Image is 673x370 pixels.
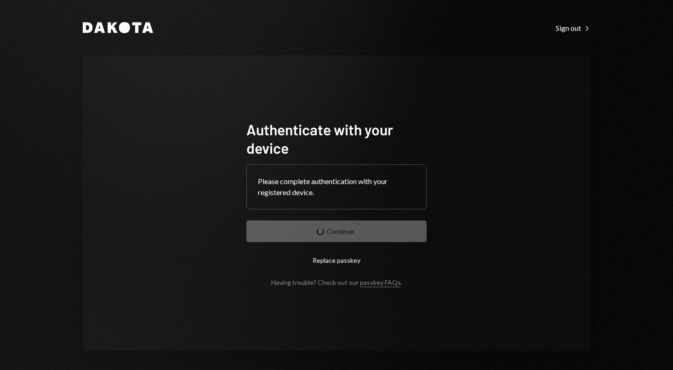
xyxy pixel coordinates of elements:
[271,278,402,286] div: Having trouble? Check out our .
[246,249,427,271] button: Replace passkey
[246,120,427,157] h1: Authenticate with your device
[258,176,415,198] div: Please complete authentication with your registered device.
[360,278,401,287] a: passkey FAQs
[556,23,590,33] a: Sign out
